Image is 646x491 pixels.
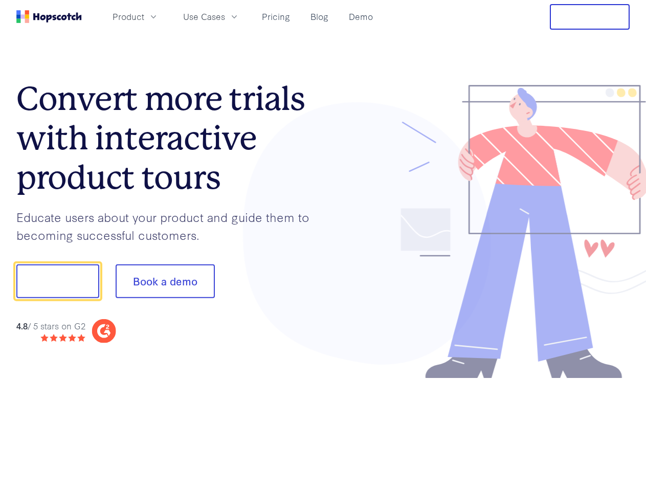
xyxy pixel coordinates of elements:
[16,319,28,331] strong: 4.8
[106,8,165,25] button: Product
[16,79,323,197] h1: Convert more trials with interactive product tours
[16,264,99,298] button: Show me!
[345,8,377,25] a: Demo
[306,8,332,25] a: Blog
[113,10,144,23] span: Product
[116,264,215,298] button: Book a demo
[258,8,294,25] a: Pricing
[16,319,85,332] div: / 5 stars on G2
[16,208,323,243] p: Educate users about your product and guide them to becoming successful customers.
[177,8,246,25] button: Use Cases
[16,10,82,23] a: Home
[183,10,225,23] span: Use Cases
[550,4,630,30] button: Free Trial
